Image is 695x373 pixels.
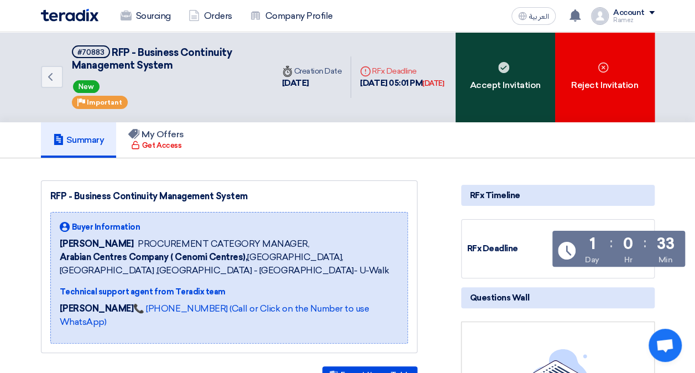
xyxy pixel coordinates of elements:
[241,4,342,28] a: Company Profile
[60,303,134,314] strong: [PERSON_NAME]
[649,329,682,362] a: Open chat
[87,99,122,106] span: Important
[60,286,399,298] div: Technical support agent from Teradix team
[644,233,646,253] div: :
[659,254,673,266] div: Min
[657,236,674,252] div: 33
[53,134,104,146] h5: Summary
[73,80,100,93] span: New
[41,9,98,22] img: Teradix logo
[360,77,444,90] div: [DATE] 05:01 PM
[624,254,632,266] div: Hr
[360,65,444,77] div: RFx Deadline
[282,77,342,90] div: [DATE]
[610,233,613,253] div: :
[60,251,399,277] span: [GEOGRAPHIC_DATA], [GEOGRAPHIC_DATA] ,[GEOGRAPHIC_DATA] - [GEOGRAPHIC_DATA]- U-Walk
[180,4,241,28] a: Orders
[422,78,444,89] div: [DATE]
[72,221,140,233] span: Buyer Information
[72,46,232,71] span: RFP - Business Continuity Management System
[60,252,248,262] b: Arabian Centres Company ( Cenomi Centres),
[112,4,180,28] a: Sourcing
[282,65,342,77] div: Creation Date
[591,7,609,25] img: profile_test.png
[613,17,655,23] div: Ramez
[138,237,309,251] span: PROCUREMENT CATEGORY MANAGER,
[555,32,655,122] div: Reject Invitation
[623,236,633,252] div: 0
[585,254,599,266] div: Day
[613,8,645,18] div: Account
[467,242,550,255] div: RFx Deadline
[60,303,369,327] a: 📞 [PHONE_NUMBER] (Call or Click on the Number to use WhatsApp)
[128,129,184,140] h5: My Offers
[470,292,529,304] span: Questions Wall
[77,49,104,56] div: #70883
[461,185,655,206] div: RFx Timeline
[529,13,549,20] span: العربية
[589,236,595,252] div: 1
[72,45,260,72] h5: RFP - Business Continuity Management System
[511,7,556,25] button: العربية
[116,122,196,158] a: My Offers Get Access
[131,140,181,151] div: Get Access
[60,237,134,251] span: [PERSON_NAME]
[456,32,555,122] div: Accept Invitation
[41,122,117,158] a: Summary
[50,190,408,203] div: RFP - Business Continuity Management System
